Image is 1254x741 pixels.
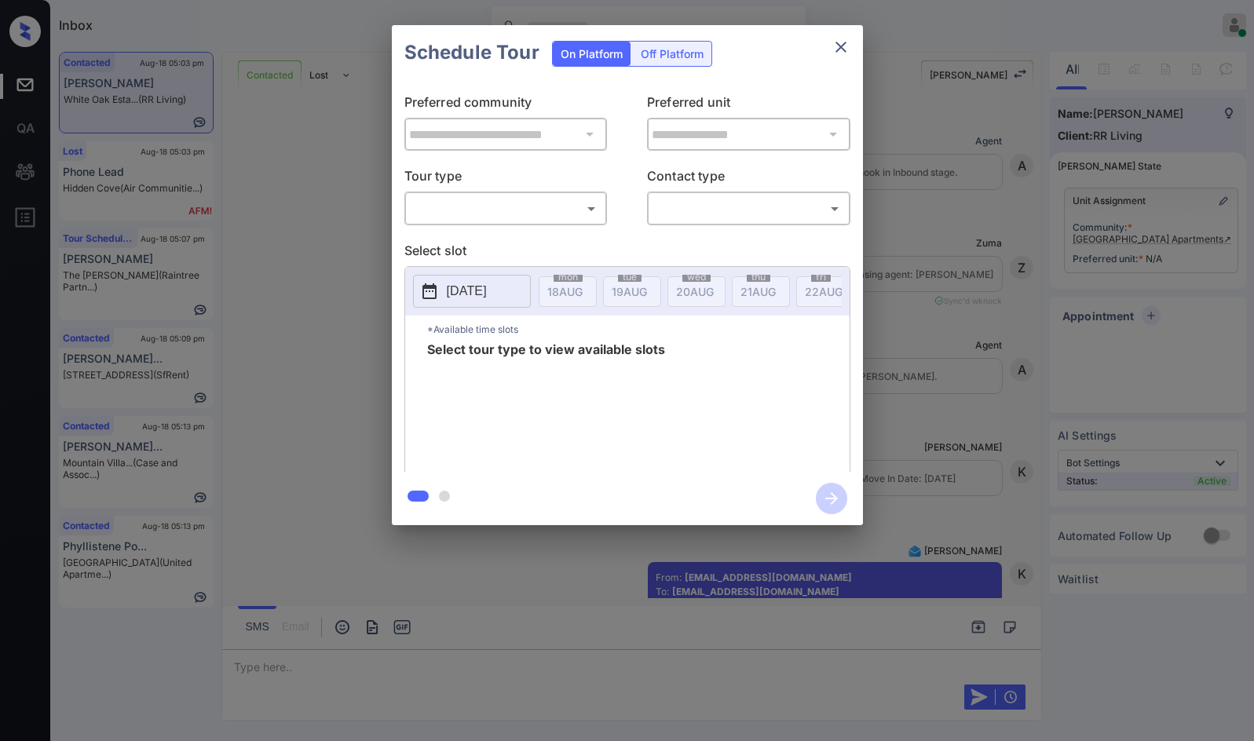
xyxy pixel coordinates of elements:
button: close [825,31,857,63]
div: Off Platform [633,42,711,66]
p: Tour type [404,166,608,192]
p: Contact type [647,166,850,192]
p: Preferred community [404,93,608,118]
p: *Available time slots [427,316,850,343]
span: Select tour type to view available slots [427,343,665,469]
h2: Schedule Tour [392,25,552,80]
p: Select slot [404,241,850,266]
p: Preferred unit [647,93,850,118]
div: On Platform [553,42,631,66]
p: [DATE] [447,282,487,301]
button: [DATE] [413,275,531,308]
